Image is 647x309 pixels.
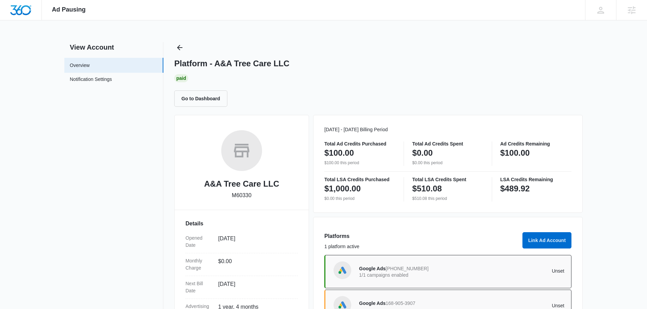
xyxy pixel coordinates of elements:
span: 168-905-3907 [386,301,415,306]
p: M60330 [232,191,252,200]
h2: View Account [64,42,163,52]
dt: Monthly Charge [185,257,213,272]
p: $0.00 this period [324,195,395,202]
span: Google Ads [359,266,386,271]
p: $1,000.00 [324,183,361,194]
p: $510.08 this period [412,195,483,202]
span: Google Ads [359,301,386,306]
img: Google Ads [337,265,347,275]
dd: [DATE] [218,280,292,294]
a: Notification Settings [70,76,112,85]
button: Back [174,42,185,53]
span: [PHONE_NUMBER] [386,266,428,271]
a: Overview [70,62,90,69]
p: $489.92 [500,183,530,194]
div: Monthly Charge$0.00 [185,253,298,276]
p: [DATE] - [DATE] Billing Period [324,126,571,133]
dt: Opened Date [185,235,213,249]
div: Opened Date[DATE] [185,230,298,253]
p: Total LSA Credits Spent [412,177,483,182]
p: $0.00 this period [412,160,483,166]
p: Ad Credits Remaining [500,141,571,146]
p: LSA Credits Remaining [500,177,571,182]
button: Link Ad Account [522,232,571,248]
a: Google AdsGoogle Ads[PHONE_NUMBER]1/1 campaigns enabledUnset [324,255,571,288]
div: Next Bill Date[DATE] [185,276,298,299]
p: Unset [462,269,565,273]
p: $100.00 this period [324,160,395,166]
p: Total LSA Credits Purchased [324,177,395,182]
dt: Next Bill Date [185,280,213,294]
dd: $0.00 [218,257,292,272]
p: $100.00 [324,148,354,158]
p: Total Ad Credits Spent [412,141,483,146]
h2: A&A Tree Care LLC [204,178,279,190]
p: Total Ad Credits Purchased [324,141,395,146]
div: Paid [174,74,188,82]
p: 1 platform active [324,243,518,250]
a: Go to Dashboard [174,96,231,101]
p: $510.08 [412,183,442,194]
h1: Platform - A&A Tree Care LLC [174,58,289,69]
p: 1/1 campaigns enabled [359,273,462,277]
span: Ad Pausing [52,6,86,13]
dd: [DATE] [218,235,292,249]
button: Go to Dashboard [174,90,227,107]
p: $0.00 [412,148,433,158]
h3: Platforms [324,232,518,240]
p: $100.00 [500,148,530,158]
p: Unset [462,303,565,308]
h3: Details [185,220,298,228]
